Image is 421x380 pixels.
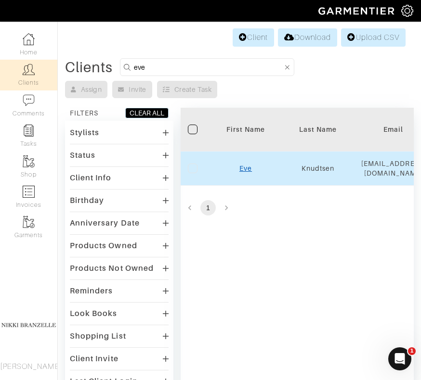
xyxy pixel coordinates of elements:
img: garments-icon-b7da505a4dc4fd61783c78ac3ca0ef83fa9d6f193b1c9dc38574b1d14d53ca28.png [23,155,35,167]
nav: pagination navigation [181,200,414,215]
span: 1 [408,347,416,355]
iframe: Intercom live chat [388,347,411,370]
div: Look Books [70,309,118,318]
div: Products Not Owned [70,264,154,273]
th: Toggle SortBy [210,108,282,152]
img: clients-icon-6bae9207a08558b7cb47a8932f037763ab4055f8c8b6bfacd5dc20c3e0201464.png [23,63,35,76]
a: Eve [239,165,252,172]
div: Products Owned [70,241,137,251]
a: Upload CSV [341,28,406,47]
button: page 1 [200,200,216,215]
img: gear-icon-white-bd11855cb880d31180b6d7d6211b90ccbf57a29d726f0c71d8c61bd08dd39cc2.png [401,5,413,17]
div: Anniversary Date [70,218,140,228]
a: Knudtsen [302,165,334,172]
div: FILTERS [70,108,98,118]
div: Status [70,151,95,160]
div: CLEAR ALL [130,108,164,118]
a: Client [233,28,274,47]
div: First Name [217,125,275,134]
a: Download [278,28,337,47]
div: Client Info [70,173,112,183]
img: reminder-icon-8004d30b9f0a5d33ae49ab947aed9ed385cf756f9e5892f1edd6e32f2345188e.png [23,125,35,137]
div: Birthday [70,196,104,205]
div: Shopping List [70,331,126,341]
img: dashboard-icon-dbcd8f5a0b271acd01030246c82b418ddd0df26cd7fceb0bd07c9910d44c42f6.png [23,33,35,45]
input: Search by name, email, phone, city, or state [134,61,283,73]
div: Last Name [289,125,347,134]
img: orders-icon-0abe47150d42831381b5fb84f609e132dff9fe21cb692f30cb5eec754e2cba89.png [23,186,35,198]
th: Toggle SortBy [282,108,354,152]
div: Client Invite [70,354,118,364]
button: CLEAR ALL [125,108,169,118]
img: garmentier-logo-header-white-b43fb05a5012e4ada735d5af1a66efaba907eab6374d6393d1fbf88cb4ef424d.png [314,2,401,19]
img: garments-icon-b7da505a4dc4fd61783c78ac3ca0ef83fa9d6f193b1c9dc38574b1d14d53ca28.png [23,216,35,228]
div: Stylists [70,128,99,138]
img: comment-icon-a0a6a9ef722e966f86d9cbdc48e553b5cf19dbc54f86b18d962a5391bc8f6eb6.png [23,94,35,106]
div: Reminders [70,286,113,296]
div: Clients [65,63,113,72]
